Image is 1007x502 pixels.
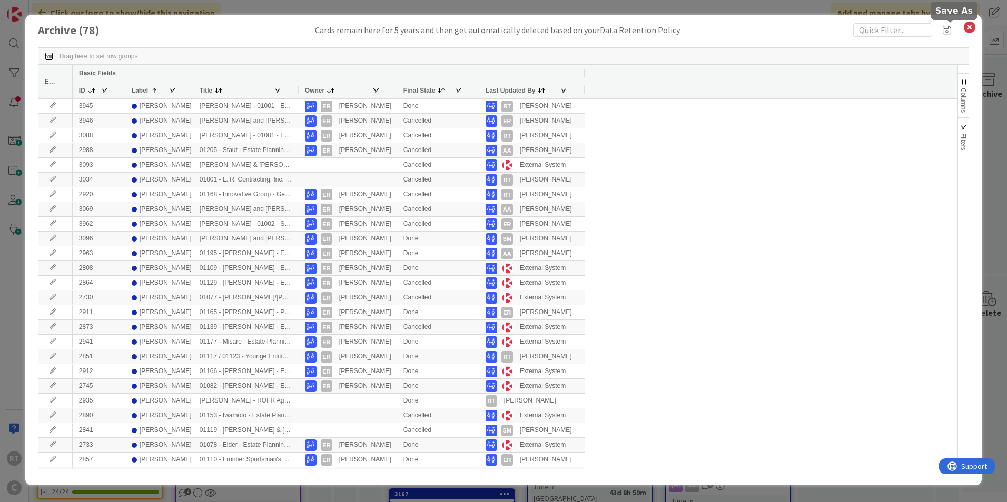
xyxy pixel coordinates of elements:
div: 01177 - Misare - Estate Planning (hired [DATE]) [193,335,299,349]
div: Done [397,232,479,246]
div: ER [321,366,332,377]
div: Done [397,335,479,349]
div: [PERSON_NAME] [140,188,192,201]
div: RT [501,189,513,200]
div: [PERSON_NAME] [339,453,391,466]
div: Cancelled [397,408,479,423]
div: 2857 [73,453,125,467]
div: [PERSON_NAME] [140,129,192,142]
div: ER [321,322,332,333]
div: [PERSON_NAME] [504,394,556,407]
div: Done [397,246,479,260]
div: SM [501,233,513,245]
div: 2920 [73,187,125,202]
div: [PERSON_NAME] [339,114,391,127]
div: 3069 [73,202,125,216]
div: ER [321,292,332,304]
div: 2890 [73,408,125,423]
div: [PERSON_NAME] [140,276,192,289]
div: [PERSON_NAME] [520,144,572,157]
div: 01078 - Elder - Estate Planning (hired [DATE]) [193,438,299,452]
div: ER [501,469,513,480]
img: ES [501,159,513,171]
div: 2911 [73,305,125,319]
div: 3088 [73,128,125,143]
div: ER [321,145,332,156]
div: Cancelled [397,276,479,290]
div: ER [321,189,332,200]
div: ER [321,101,332,112]
div: 3962 [73,217,125,231]
div: [PERSON_NAME] [339,468,391,481]
div: [PERSON_NAME] [339,217,391,230]
div: [PERSON_NAME] [339,203,391,216]
span: Filters [960,133,967,150]
div: 2745 [73,379,125,393]
div: [PERSON_NAME] [339,379,391,393]
div: Cancelled [397,423,479,437]
div: ER [321,380,332,392]
div: [PERSON_NAME] [520,453,572,466]
div: [PERSON_NAME] [140,173,192,186]
div: RT [501,101,513,112]
div: External System [520,262,566,275]
div: ER [321,248,332,259]
span: Label [132,87,148,94]
div: [PERSON_NAME] [520,114,572,127]
span: Columns [960,88,967,113]
div: Cancelled [397,128,479,143]
div: 01153 - Iwamoto - Estate Planning (hired [DATE]) [193,408,299,423]
div: External System [520,276,566,289]
div: 01109 - [PERSON_NAME] - Estate Planning (hired [DATE]) [193,261,299,275]
div: 2935 [73,394,125,408]
span: Title [200,87,212,94]
div: [PERSON_NAME] [339,188,391,201]
div: External System [520,320,566,334]
div: [PERSON_NAME] [339,306,391,319]
div: [PERSON_NAME] [520,203,572,216]
div: External System [520,335,566,348]
div: 01129 - [PERSON_NAME] - Estate Planning (hired [DATE]) [193,276,299,290]
div: External System [520,365,566,378]
div: [PERSON_NAME] [520,217,572,230]
div: [PERSON_NAME] [140,394,192,407]
div: Done [397,453,479,467]
div: [PERSON_NAME] [339,291,391,304]
span: ID [79,87,85,94]
span: Basic Fields [79,69,116,77]
div: [PERSON_NAME] - 01002 - Sale of [US_STATE][GEOGRAPHIC_DATA] Property [193,217,299,231]
div: [PERSON_NAME] and [PERSON_NAME] - 01001 - Estate and Trust Administration [193,232,299,246]
div: 3945 [73,99,125,113]
span: Drag here to set row groups [60,53,138,60]
div: ER [321,115,332,127]
div: ER [321,351,332,363]
div: ER [321,263,332,274]
div: ER [501,115,513,127]
div: ER [321,454,332,466]
div: [PERSON_NAME] [339,365,391,378]
div: [PERSON_NAME] - 01001 - Estate Planning (hired [DATE]) [193,99,299,113]
div: [PERSON_NAME] [140,232,192,245]
div: [PERSON_NAME] [140,320,192,334]
div: Cancelled [397,143,479,157]
div: 01139 - [PERSON_NAME] - Estate Planning (hired [DATE]) [193,320,299,334]
div: AA [501,204,513,215]
div: 3034 [73,173,125,187]
div: ER [321,439,332,451]
div: ER [501,454,513,466]
div: [PERSON_NAME] [140,144,192,157]
div: 01119 - [PERSON_NAME] & [PERSON_NAME] - Probate [193,423,299,437]
div: [PERSON_NAME] [520,468,572,481]
div: [PERSON_NAME] [140,262,192,275]
div: 2851 [73,349,125,364]
div: [PERSON_NAME] [339,438,391,451]
div: [PERSON_NAME] [140,424,192,437]
div: [PERSON_NAME] [339,232,391,245]
div: 2912 [73,364,125,378]
img: ES [501,292,513,304]
div: 2873 [73,320,125,334]
div: 3093 [73,158,125,172]
h5: Save As [935,6,973,16]
div: [PERSON_NAME] [520,350,572,363]
div: [PERSON_NAME] [339,247,391,260]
